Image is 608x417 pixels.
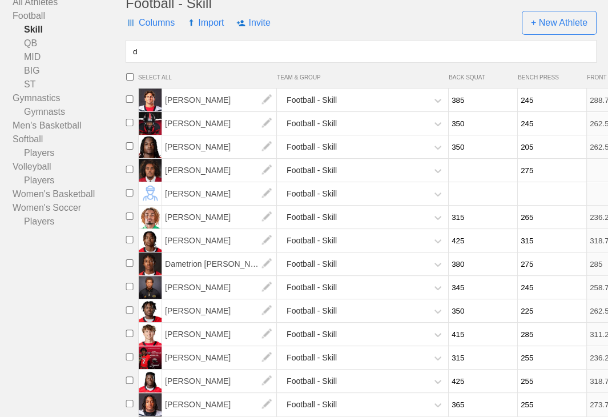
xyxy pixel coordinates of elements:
span: Columns [126,6,175,40]
a: [PERSON_NAME] [162,189,277,198]
a: [PERSON_NAME] [162,165,277,175]
div: Football - Skill [287,300,337,322]
a: [PERSON_NAME] [162,329,277,339]
img: edit.png [255,393,278,416]
span: SELECT ALL [138,74,277,81]
img: edit.png [255,206,278,228]
span: Invite [236,6,270,40]
a: Women's Basketball [13,187,126,201]
span: [PERSON_NAME] [162,206,277,228]
a: Players [13,174,126,187]
span: [PERSON_NAME] [162,323,277,346]
img: edit.png [255,323,278,346]
img: edit.png [255,276,278,299]
div: Football - Skill [287,90,337,111]
a: [PERSON_NAME] [162,212,277,222]
a: [PERSON_NAME] [162,376,277,386]
a: MID [13,50,126,64]
img: edit.png [255,135,278,158]
a: [PERSON_NAME] [162,282,277,292]
a: [PERSON_NAME] [162,352,277,362]
div: Football - Skill [287,324,337,345]
input: Search by name... [126,40,597,63]
a: BIG [13,64,126,78]
a: Softball [13,133,126,146]
img: edit.png [255,252,278,275]
a: Volleyball [13,160,126,174]
span: [PERSON_NAME] [162,135,277,158]
div: Football - Skill [287,207,337,228]
span: BACK SQUAT [449,74,512,81]
img: edit.png [255,299,278,322]
span: [PERSON_NAME] [162,182,277,205]
div: Football - Skill [287,113,337,134]
span: [PERSON_NAME] [162,299,277,322]
span: [PERSON_NAME] [162,276,277,299]
img: edit.png [255,182,278,205]
div: Football - Skill [287,394,337,415]
span: BENCH PRESS [518,74,581,81]
a: [PERSON_NAME] [162,306,277,315]
span: + New Athlete [522,11,597,35]
div: Football - Skill [287,160,337,181]
a: Gymnastics [13,91,126,105]
a: [PERSON_NAME] [162,399,277,409]
div: Football - Skill [287,347,337,368]
a: Players [13,146,126,160]
div: Football - Skill [287,137,337,158]
a: ST [13,78,126,91]
img: edit.png [255,346,278,369]
a: Dametrion [PERSON_NAME] [162,259,277,268]
div: Football - Skill [287,230,337,251]
span: Import [187,6,224,40]
a: [PERSON_NAME] [162,142,277,151]
div: Football - Skill [287,371,337,392]
a: Women's Soccer [13,201,126,215]
span: [PERSON_NAME] [162,370,277,392]
div: Football - Skill [287,277,337,298]
iframe: Chat Widget [551,362,608,417]
a: [PERSON_NAME] [162,95,277,105]
img: edit.png [255,229,278,252]
span: TEAM & GROUP [277,74,449,81]
span: [PERSON_NAME] [162,89,277,111]
span: Dametrion [PERSON_NAME] [162,252,277,275]
a: [PERSON_NAME] [162,235,277,245]
span: [PERSON_NAME] [162,229,277,252]
img: edit.png [255,112,278,135]
span: [PERSON_NAME] [162,159,277,182]
a: [PERSON_NAME] [162,118,277,128]
a: Gymnasts [13,105,126,119]
img: edit.png [255,159,278,182]
a: Players [13,215,126,228]
span: [PERSON_NAME] [162,393,277,416]
img: edit.png [255,89,278,111]
div: Football - Skill [287,183,337,205]
a: Skill [13,23,126,37]
div: Football - Skill [287,254,337,275]
a: QB [13,37,126,50]
a: Football [13,9,126,23]
span: [PERSON_NAME] [162,346,277,369]
span: [PERSON_NAME] [162,112,277,135]
a: Men's Basketball [13,119,126,133]
img: edit.png [255,370,278,392]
